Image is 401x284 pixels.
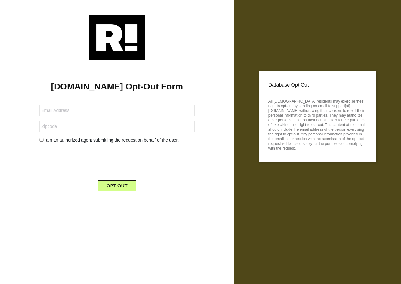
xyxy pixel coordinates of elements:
[35,137,199,144] div: I am an authorized agent submitting the request on behalf of the user.
[89,15,145,60] img: Retention.com
[98,180,136,191] button: OPT-OUT
[39,121,194,132] input: Zipcode
[268,80,367,90] p: Database Opt Out
[9,81,225,92] h1: [DOMAIN_NAME] Opt-Out Form
[268,97,367,151] p: All [DEMOGRAPHIC_DATA] residents may exercise their right to opt-out by sending an email to suppo...
[39,105,194,116] input: Email Address
[69,149,164,173] iframe: reCAPTCHA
